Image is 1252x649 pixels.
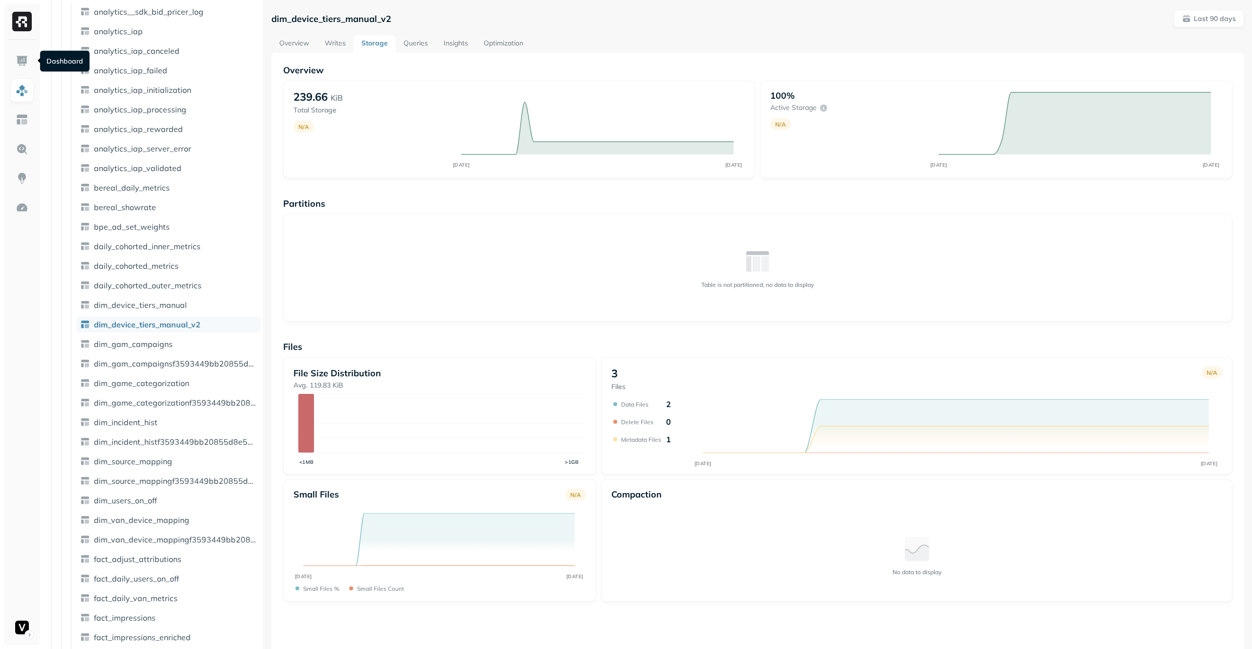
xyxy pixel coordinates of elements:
a: dim_gam_campaigns [76,336,261,352]
span: analytics_iap_initialization [94,85,191,95]
p: N/A [570,491,581,498]
span: bpe_ad_set_weights [94,222,170,232]
tspan: [DATE] [1202,162,1219,168]
p: 0 [666,417,671,427]
img: table [80,124,90,134]
img: Dashboard [16,55,28,67]
a: dim_game_categorization [76,375,261,391]
p: Files [611,382,626,391]
span: dim_device_tiers_manual_v2 [94,320,201,329]
p: Overview [283,65,1232,76]
img: Optimization [16,201,28,214]
a: dim_source_mapping [76,454,261,469]
p: Metadata Files [621,436,661,443]
span: daily_cohorted_outer_metrics [94,281,201,290]
img: table [80,300,90,310]
span: dim_van_device_mapping [94,515,189,525]
a: dim_users_on_off [76,493,261,508]
img: table [80,632,90,642]
a: dim_incident_hist [76,414,261,430]
p: Table is not partitioned, no data to display [701,281,814,288]
span: analytics_iap_rewarded [94,124,183,134]
img: Ryft [12,12,32,31]
span: fact_adjust_attributions [94,554,181,564]
img: Query Explorer [16,143,28,155]
p: Data Files [621,401,648,408]
img: table [80,183,90,193]
img: table [80,437,90,447]
span: fact_impressions [94,613,156,623]
p: Files [283,341,1232,352]
img: table [80,476,90,486]
img: Insights [16,172,28,185]
a: Optimization [476,35,531,53]
a: fact_impressions_enriched [76,629,261,645]
tspan: [DATE] [453,162,470,168]
span: dim_source_mappingf3593449bb20855d8e58927f2378b515970879a2 [94,476,257,486]
a: dim_game_categorizationf3593449bb20855d8e58927f2378b515970879a2 [76,395,261,411]
p: No data to display [893,568,941,576]
span: fact_impressions_enriched [94,632,191,642]
span: daily_cohorted_metrics [94,261,179,271]
span: analytics__sdk_bid_pricer_log [94,7,203,17]
tspan: >1GB [565,459,579,465]
span: dim_game_categorizationf3593449bb20855d8e58927f2378b515970879a2 [94,398,257,408]
p: Small files [293,489,339,500]
img: table [80,26,90,36]
a: dim_incident_histf3593449bb20855d8e58927f2378b515970879a2 [76,434,261,450]
p: 1 [666,434,671,444]
img: table [80,398,90,408]
img: table [80,163,90,173]
span: dim_source_mapping [94,456,172,466]
a: analytics_iap_validated [76,160,261,176]
span: dim_van_device_mappingf3593449bb20855d8e58927f2378b515970879a2 [94,535,257,544]
a: fact_daily_users_on_off [76,571,261,586]
img: table [80,7,90,17]
img: table [80,515,90,525]
p: Avg. 119.83 KiB [293,381,586,390]
img: table [80,574,90,584]
p: 3 [611,367,618,380]
span: dim_game_categorization [94,378,189,388]
img: table [80,378,90,388]
a: analytics_iap_server_error [76,141,261,156]
a: analytics__sdk_bid_pricer_log [76,4,261,20]
a: daily_cohorted_outer_metrics [76,278,261,293]
span: analytics_iap_canceled [94,46,179,56]
span: fact_daily_users_on_off [94,574,179,584]
span: daily_cohorted_inner_metrics [94,241,201,251]
img: table [80,46,90,56]
img: table [80,417,90,427]
a: daily_cohorted_inner_metrics [76,238,261,254]
a: analytics_iap_failed [76,63,261,78]
div: Dashboard [40,51,89,72]
a: analytics_iap_initialization [76,82,261,98]
span: bereal_showrate [94,202,156,212]
p: N/A [775,121,786,128]
span: analytics_iap_failed [94,65,167,75]
a: bereal_showrate [76,199,261,215]
img: table [80,281,90,290]
span: analytics_iap [94,26,143,36]
img: table [80,105,90,114]
a: fact_adjust_attributions [76,551,261,567]
p: Total Storage [293,106,451,115]
span: dim_gam_campaignsf3593449bb20855d8e58927f2378b515970879a2 [94,359,257,368]
img: table [80,202,90,212]
span: dim_incident_histf3593449bb20855d8e58927f2378b515970879a2 [94,437,257,447]
tspan: [DATE] [725,162,742,168]
img: table [80,320,90,329]
img: table [80,222,90,232]
p: Small files % [303,585,339,592]
img: table [80,144,90,153]
img: table [80,593,90,603]
a: fact_daily_van_metrics [76,590,261,606]
img: table [80,241,90,251]
tspan: [DATE] [1201,460,1218,467]
p: Small files count [357,585,404,592]
span: bereal_daily_metrics [94,183,170,193]
tspan: [DATE] [566,573,583,580]
span: dim_device_tiers_manual [94,300,187,310]
a: analytics_iap [76,23,261,39]
tspan: <1MB [299,459,313,465]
